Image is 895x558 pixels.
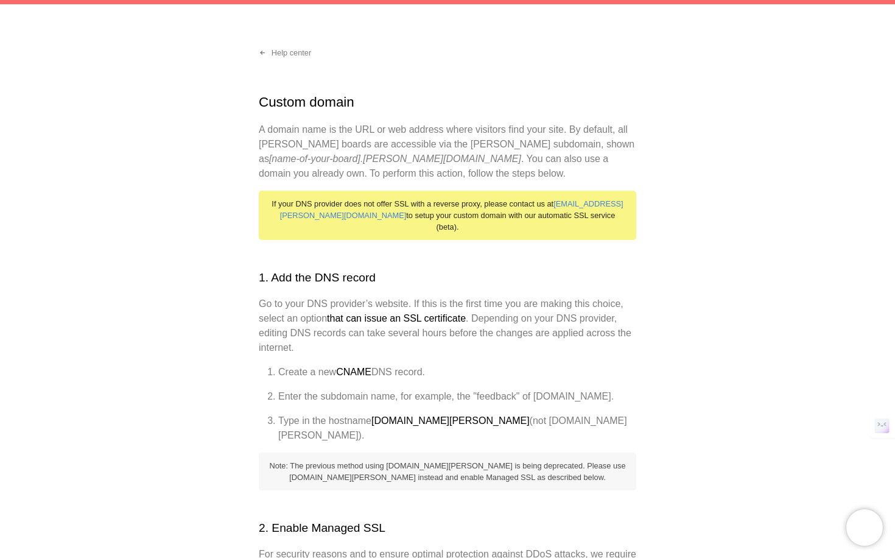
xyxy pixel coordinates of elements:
[278,365,636,380] li: Create a new DNS record.
[336,367,371,377] strong: CNAME
[259,92,636,113] h1: Custom domain
[259,297,636,355] p: Go to your DNS provider’s website. If this is the first time you are making this choice, select a...
[846,509,883,546] iframe: Chatra live chat
[280,199,623,220] a: [EMAIL_ADDRESS][PERSON_NAME][DOMAIN_NAME]
[278,389,636,404] li: Enter the subdomain name, for example, the "feedback" of [DOMAIN_NAME].
[327,313,466,323] strong: that can issue an SSL certificate
[259,520,636,537] h2: 2. Enable Managed SSL
[259,191,636,241] div: If your DNS provider does not offer SSL with a reverse proxy, please contact us at to setup your ...
[278,414,636,443] li: Type in the hostname (not [DOMAIN_NAME][PERSON_NAME]).
[269,154,521,164] em: [name-of-your-board].[PERSON_NAME][DOMAIN_NAME]
[259,453,636,490] div: Note: The previous method using [DOMAIN_NAME][PERSON_NAME] is being deprecated. Please use [DOMAI...
[259,122,636,181] p: A domain name is the URL or web address where visitors find your site. By default, all [PERSON_NA...
[371,415,530,426] strong: [DOMAIN_NAME][PERSON_NAME]
[259,269,636,287] h2: 1. Add the DNS record
[249,43,321,63] a: Help center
